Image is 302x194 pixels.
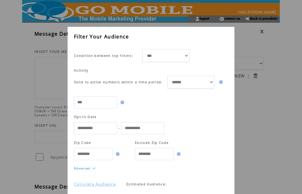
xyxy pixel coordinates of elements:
span: - [119,126,120,130]
img: help.gif [175,152,181,156]
img: help.gif [119,101,124,104]
span: Condition between top filters: [74,53,133,58]
span: Zip Code [74,141,91,145]
span: Send to active numbers within a time period: [74,80,163,84]
a: Calculate Audience [74,181,116,187]
img: help.gif [217,80,223,84]
a: Advanced [74,166,91,170]
span: Exclude Zip Code [135,141,169,145]
span: Activity [74,68,88,73]
img: help.gif [114,152,120,156]
span: Filter Your Audience [74,33,129,40]
span: Opt-In Date [74,115,97,119]
span: Estimated Audience: [126,182,166,186]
